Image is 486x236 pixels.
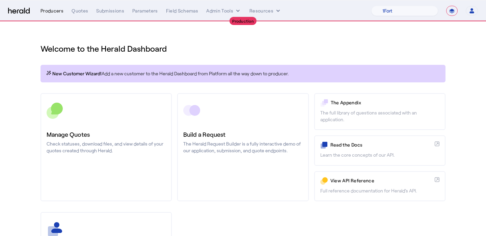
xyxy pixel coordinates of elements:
[177,93,308,201] a: Build a RequestThe Herald Request Builder is a fully interactive demo of our application, submiss...
[230,17,256,25] div: Production
[320,187,439,194] p: Full reference documentation for Herald's API.
[249,7,281,14] button: Resources dropdown menu
[314,93,446,130] a: The AppendixThe full library of questions associated with an application.
[206,7,241,14] button: internal dropdown menu
[47,130,166,139] h3: Manage Quotes
[330,177,432,184] p: View API Reference
[320,152,439,158] p: Learn the core concepts of our API.
[72,7,88,14] div: Quotes
[314,135,446,165] a: Read the DocsLearn the core concepts of our API.
[183,130,302,139] h3: Build a Request
[314,171,446,201] a: View API ReferenceFull reference documentation for Herald's API.
[40,7,63,14] div: Producers
[40,43,446,54] h1: Welcome to the Herald Dashboard
[331,99,439,106] p: The Appendix
[52,70,102,77] span: New Customer Wizard!
[166,7,198,14] div: Field Schemas
[183,140,302,154] p: The Herald Request Builder is a fully interactive demo of our application, submission, and quote ...
[47,140,166,154] p: Check statuses, download files, and view details of your quotes created through Herald.
[96,7,124,14] div: Submissions
[46,70,440,77] p: Add a new customer to the Herald Dashboard from Platform all the way down to producer.
[8,8,30,14] img: Herald Logo
[40,93,172,201] a: Manage QuotesCheck statuses, download files, and view details of your quotes created through Herald.
[320,109,439,123] p: The full library of questions associated with an application.
[132,7,158,14] div: Parameters
[330,141,432,148] p: Read the Docs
